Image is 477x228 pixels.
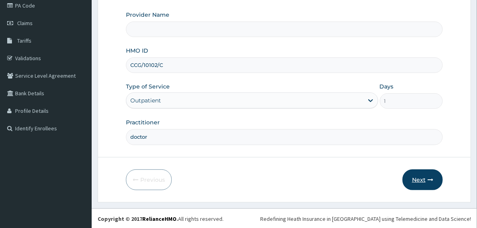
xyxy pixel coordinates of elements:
label: HMO ID [126,47,148,55]
button: Previous [126,169,172,190]
span: Claims [17,20,33,27]
a: RelianceHMO [142,215,177,222]
strong: Copyright © 2017 . [98,215,178,222]
label: Provider Name [126,11,169,19]
label: Practitioner [126,118,160,126]
input: Enter HMO ID [126,57,443,73]
label: Days [380,83,394,90]
span: Tariffs [17,37,31,44]
label: Type of Service [126,83,170,90]
div: Outpatient [130,96,161,104]
div: Redefining Heath Insurance in [GEOGRAPHIC_DATA] using Telemedicine and Data Science! [260,215,471,223]
input: Enter Name [126,129,443,145]
button: Next [402,169,443,190]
